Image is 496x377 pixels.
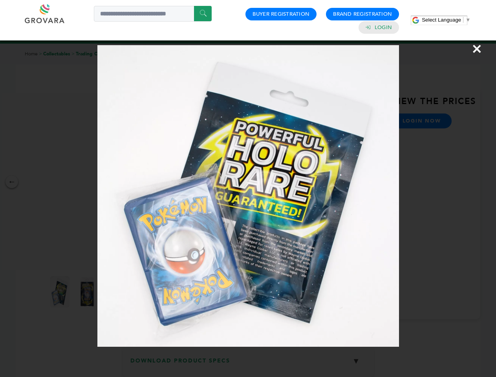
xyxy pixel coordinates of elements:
[472,38,482,60] span: ×
[375,24,392,31] a: Login
[422,17,461,23] span: Select Language
[465,17,470,23] span: ▼
[97,45,399,347] img: Image Preview
[253,11,309,18] a: Buyer Registration
[94,6,212,22] input: Search a product or brand...
[333,11,392,18] a: Brand Registration
[422,17,470,23] a: Select Language​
